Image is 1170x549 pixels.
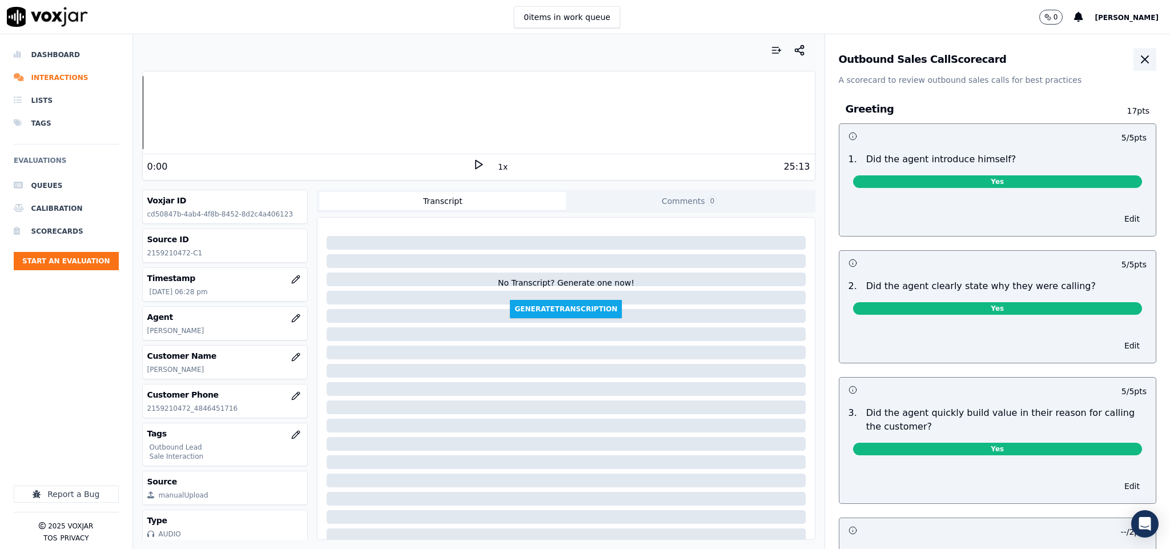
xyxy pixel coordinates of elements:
button: TOS [43,534,57,543]
p: A scorecard to review outbound sales calls for best practices [839,74,1157,86]
button: Start an Evaluation [14,252,119,270]
img: voxjar logo [7,7,88,27]
p: -- / 2 pts [1121,526,1147,538]
p: Did the agent quickly build value in their reason for calling the customer? [866,406,1147,434]
span: Yes [853,175,1143,188]
p: Did the agent introduce himself? [866,153,1016,166]
h3: Tags [147,428,303,439]
h3: Agent [147,311,303,323]
p: 17 pts [1099,105,1149,117]
button: GenerateTranscription [510,300,622,318]
h6: Evaluations [14,154,119,174]
p: 5 / 5 pts [1121,259,1147,270]
button: Edit [1117,338,1147,354]
h3: Outbound Sales Call Scorecard [839,54,1007,65]
p: 2 . [844,279,862,293]
button: 0 [1039,10,1063,25]
div: 25:13 [783,160,810,174]
span: [PERSON_NAME] [1095,14,1159,22]
span: Yes [853,443,1143,455]
p: 2159210472-C1 [147,249,303,258]
a: Tags [14,112,119,135]
h3: Voxjar ID [147,195,303,206]
p: [PERSON_NAME] [147,326,303,335]
div: AUDIO [159,530,181,539]
h3: Greeting [846,102,1099,117]
p: 1 . [844,153,862,166]
button: 0items in work queue [514,6,620,28]
a: Calibration [14,197,119,220]
button: Comments [566,192,813,210]
p: 3 . [844,406,862,434]
h3: Timestamp [147,273,303,284]
a: Lists [14,89,119,112]
p: 2159210472_4846451716 [147,404,303,413]
p: Sale Interaction [150,452,303,461]
div: 0:00 [147,160,168,174]
p: 0 [1054,13,1058,22]
div: manualUpload [159,491,208,500]
p: 5 / 5 pts [1121,386,1147,397]
button: Edit [1117,478,1147,494]
div: No Transcript? Generate one now! [498,277,634,300]
a: Queues [14,174,119,197]
h3: Customer Phone [147,389,303,400]
h3: Customer Name [147,350,303,362]
button: Privacy [60,534,89,543]
button: 1x [496,159,510,175]
button: Edit [1117,211,1147,227]
p: 2025 Voxjar [48,522,93,531]
a: Dashboard [14,43,119,66]
h3: Type [147,515,303,526]
p: 5 / 5 pts [1121,132,1147,143]
button: Transcript [319,192,566,210]
a: Scorecards [14,220,119,243]
p: [DATE] 06:28 pm [150,287,303,296]
button: 0 [1039,10,1075,25]
p: cd50847b-4ab4-4f8b-8452-8d2c4a406123 [147,210,303,219]
button: Report a Bug [14,486,119,503]
span: Yes [853,302,1143,315]
h3: Source [147,476,303,487]
p: Outbound Lead [150,443,303,452]
p: [PERSON_NAME] [147,365,303,374]
button: [PERSON_NAME] [1095,10,1170,24]
h3: Source ID [147,234,303,245]
div: Open Intercom Messenger [1131,510,1159,538]
a: Interactions [14,66,119,89]
span: 0 [707,196,718,206]
p: Did the agent clearly state why they were calling? [866,279,1096,293]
